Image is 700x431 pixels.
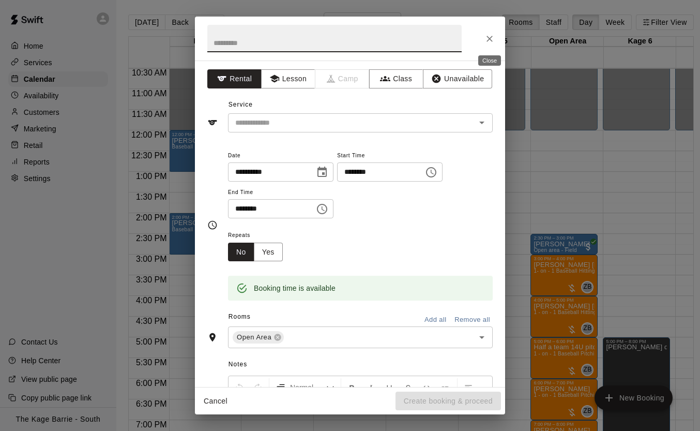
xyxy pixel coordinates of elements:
[337,149,443,163] span: Start Time
[254,243,283,262] button: Yes
[229,313,251,320] span: Rooms
[207,69,262,88] button: Rental
[228,243,254,262] button: No
[315,69,370,88] span: Camps can only be created in the Services page
[207,332,218,343] svg: Rooms
[207,117,218,128] svg: Service
[381,378,398,397] button: Format Underline
[228,243,283,262] div: outlined button group
[233,331,284,344] div: Open Area
[228,186,333,200] span: End Time
[229,356,493,373] span: Notes
[418,378,435,397] button: Insert Code
[231,378,248,397] button: Undo
[261,69,315,88] button: Lesson
[228,149,333,163] span: Date
[460,378,477,397] button: Left Align
[362,378,379,397] button: Format Italics
[229,101,253,108] span: Service
[312,162,332,183] button: Choose date, selected date is Aug 12, 2025
[369,69,423,88] button: Class
[436,378,454,397] button: Insert Link
[290,382,326,393] span: Normal
[228,229,291,243] span: Repeats
[271,378,339,397] button: Formatting Options
[480,29,499,48] button: Close
[312,199,332,219] button: Choose time, selected time is 2:30 PM
[423,69,492,88] button: Unavailable
[343,378,361,397] button: Format Bold
[452,312,493,328] button: Remove all
[207,220,218,230] svg: Timing
[233,332,276,343] span: Open Area
[419,312,452,328] button: Add all
[421,162,442,183] button: Choose time, selected time is 12:30 PM
[399,378,417,397] button: Format Strikethrough
[475,115,489,130] button: Open
[254,279,336,298] div: Booking time is available
[249,378,267,397] button: Redo
[475,330,489,345] button: Open
[199,392,232,411] button: Cancel
[478,55,501,66] div: Close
